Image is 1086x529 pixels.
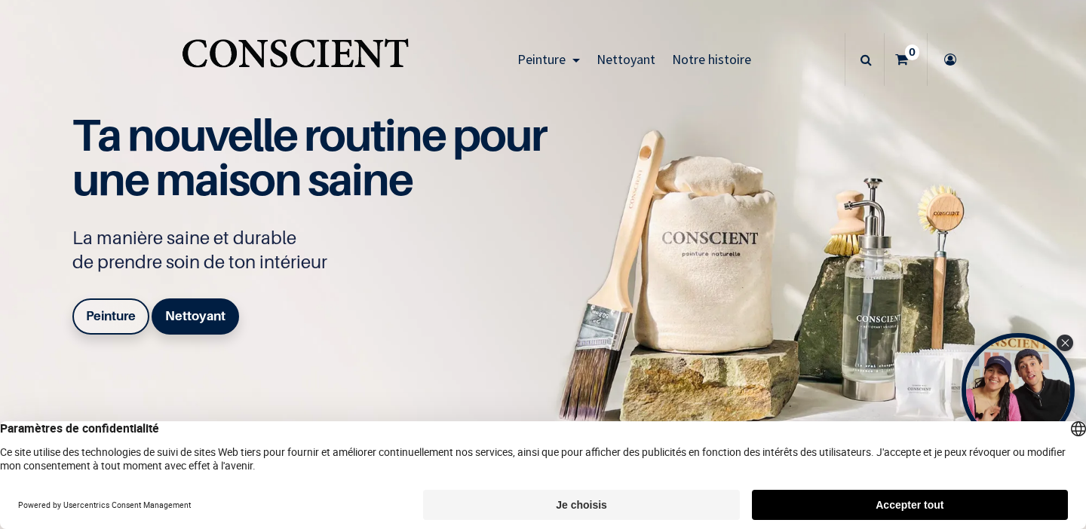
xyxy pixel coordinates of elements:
[962,333,1075,446] div: Tolstoy bubble widget
[597,50,655,68] span: Nettoyant
[179,30,412,90] img: Conscient
[72,226,563,274] p: La manière saine et durable de prendre soin de ton intérieur
[165,308,225,323] b: Nettoyant
[152,298,239,335] a: Nettoyant
[517,50,566,68] span: Peinture
[179,30,412,90] a: Logo of Conscient
[72,298,149,335] a: Peinture
[509,33,588,86] a: Peinture
[1057,335,1073,351] div: Close Tolstoy widget
[672,50,751,68] span: Notre histoire
[885,33,927,86] a: 0
[86,308,136,323] b: Peinture
[962,333,1075,446] div: Open Tolstoy
[962,333,1075,446] div: Open Tolstoy widget
[905,44,919,60] sup: 0
[72,108,546,206] span: Ta nouvelle routine pour une maison saine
